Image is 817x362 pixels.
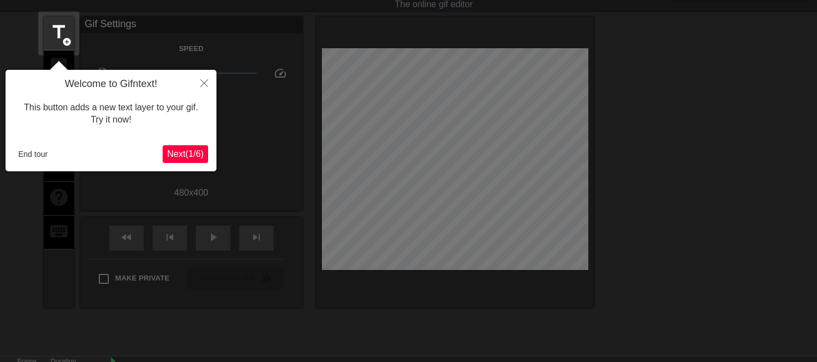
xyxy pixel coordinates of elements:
button: Next [163,145,208,163]
span: Next ( 1 / 6 ) [167,149,204,159]
button: Close [192,70,216,95]
h4: Welcome to Gifntext! [14,78,208,90]
button: End tour [14,146,52,162]
div: This button adds a new text layer to your gif. Try it now! [14,90,208,137]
